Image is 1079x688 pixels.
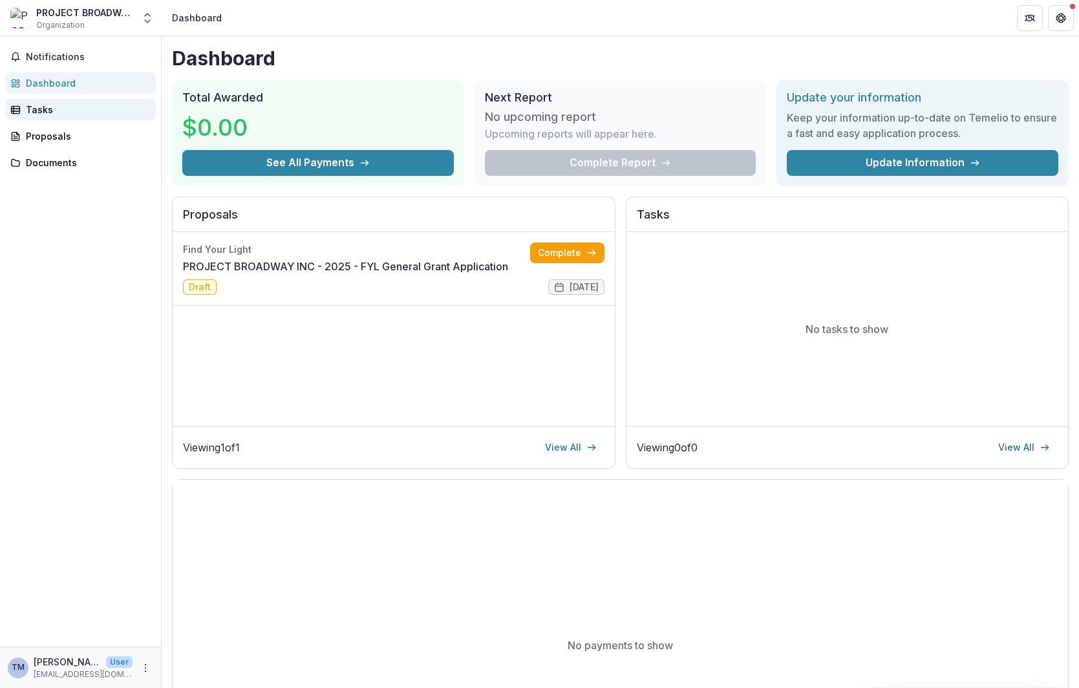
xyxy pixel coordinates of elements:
button: Partners [1017,5,1043,31]
div: Dashboard [26,76,145,90]
p: Viewing 0 of 0 [637,440,698,455]
p: Upcoming reports will appear here. [485,126,657,142]
div: PROJECT BROADWAY INC [36,6,133,19]
h3: No upcoming report [485,110,596,124]
h2: Total Awarded [182,91,454,105]
a: View All [990,437,1058,458]
a: Proposals [5,125,156,147]
p: User [106,656,133,668]
h2: Next Report [485,91,756,105]
span: Notifications [26,52,151,63]
button: Open entity switcher [138,5,156,31]
button: See All Payments [182,150,454,176]
img: PROJECT BROADWAY INC [10,8,31,28]
h2: Proposals [183,208,604,232]
h1: Dashboard [172,47,1069,70]
h2: Update your information [787,91,1058,105]
div: Tasks [26,103,145,116]
h2: Tasks [637,208,1058,232]
p: [PERSON_NAME] [34,655,101,669]
h3: $0.00 [182,110,279,145]
span: Organization [36,19,85,31]
div: Documents [26,156,145,169]
button: Notifications [5,47,156,67]
p: No tasks to show [806,321,888,337]
a: Documents [5,152,156,173]
div: Proposals [26,129,145,143]
a: Update Information [787,150,1058,176]
a: Dashboard [5,72,156,94]
button: More [138,660,153,676]
button: Get Help [1048,5,1074,31]
p: Viewing 1 of 1 [183,440,240,455]
a: PROJECT BROADWAY INC - 2025 - FYL General Grant Application [183,259,508,274]
p: [EMAIL_ADDRESS][DOMAIN_NAME] [34,669,133,680]
a: View All [537,437,604,458]
div: Dashboard [172,11,222,25]
a: Tasks [5,99,156,120]
nav: breadcrumb [167,8,227,27]
a: Complete [530,242,604,263]
div: Tabitha Matthews [12,663,25,672]
h3: Keep your information up-to-date on Temelio to ensure a fast and easy application process. [787,110,1058,141]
